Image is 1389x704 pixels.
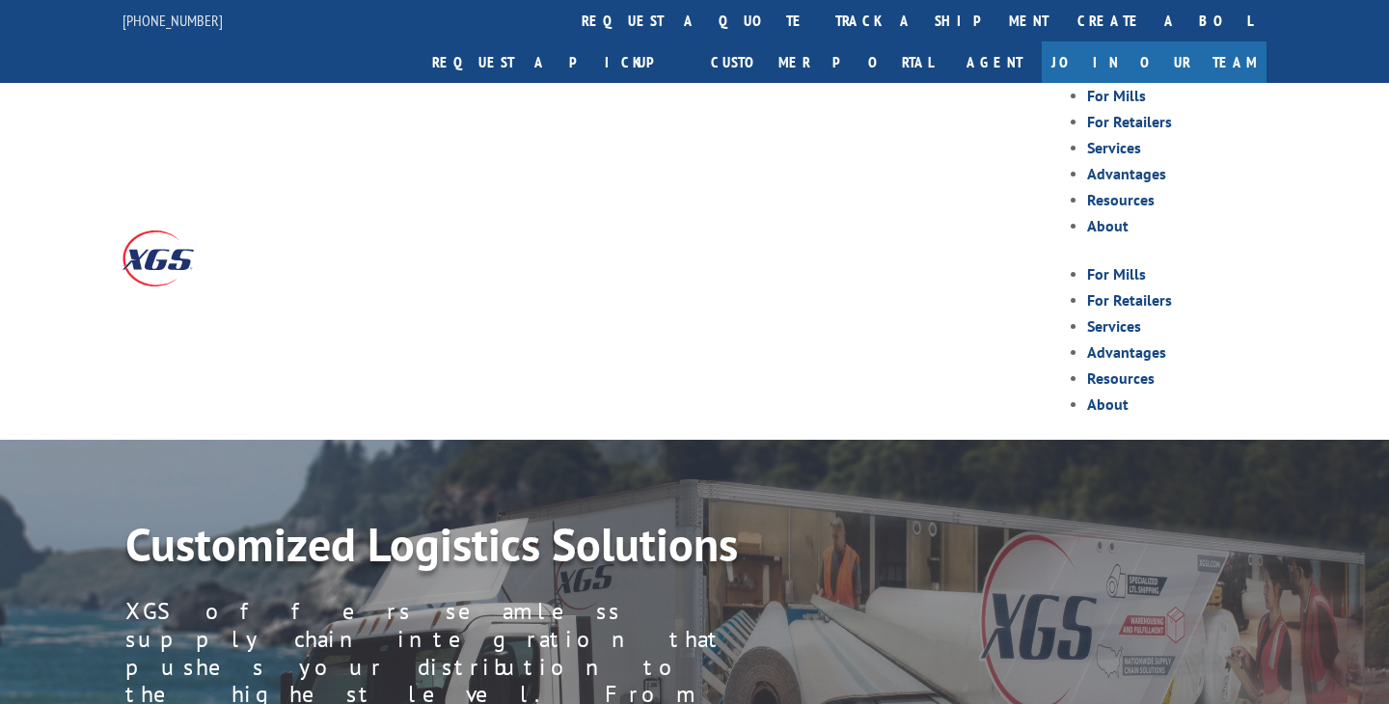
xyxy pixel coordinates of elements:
a: Customer Portal [696,41,947,83]
a: For Mills [1087,264,1146,284]
a: [PHONE_NUMBER] [123,11,223,30]
a: Services [1087,138,1141,157]
a: Advantages [1087,164,1166,183]
a: Request a pickup [418,41,696,83]
a: Agent [947,41,1042,83]
a: For Retailers [1087,112,1172,131]
a: Advantages [1087,342,1166,362]
a: Resources [1087,368,1155,388]
a: About [1087,216,1129,235]
a: For Mills [1087,86,1146,105]
a: About [1087,394,1129,414]
a: For Retailers [1087,290,1172,310]
a: Resources [1087,190,1155,209]
a: Services [1087,316,1141,336]
h1: Customized Logistics Solutions [125,517,907,582]
a: Join Our Team [1042,41,1266,83]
